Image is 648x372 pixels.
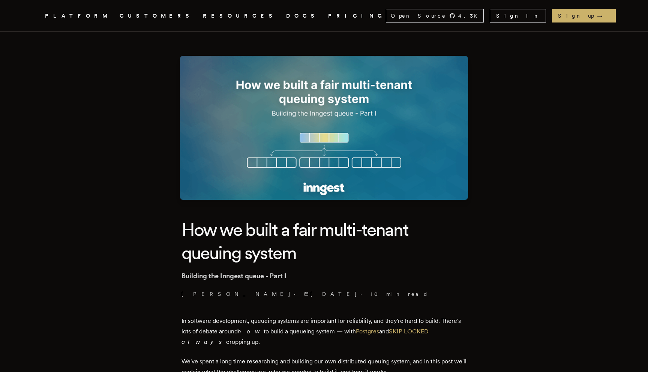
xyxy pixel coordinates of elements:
[181,218,466,265] h1: How we built a fair multi-tenant queuing system
[328,11,386,21] a: PRICING
[597,12,610,19] span: →
[389,328,429,335] a: SKIP LOCKED
[458,12,482,19] span: 4.3 K
[181,316,466,347] p: In software development, queueing systems are important for reliability, and they're hard to buil...
[181,271,466,281] p: Building the Inngest queue - Part I
[552,9,616,22] a: Sign up
[180,56,468,200] img: Featured image for How we built a fair multi-tenant queuing system blog post
[490,9,546,22] a: Sign In
[181,290,291,298] a: [PERSON_NAME]
[238,328,264,335] em: how
[304,290,357,298] span: [DATE]
[203,11,277,21] button: RESOURCES
[391,12,446,19] span: Open Source
[181,290,466,298] p: · ·
[370,290,428,298] span: 10 min read
[356,328,379,335] a: Postgres
[120,11,194,21] a: CUSTOMERS
[181,338,226,345] em: always
[286,11,319,21] a: DOCS
[45,11,111,21] button: PLATFORM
